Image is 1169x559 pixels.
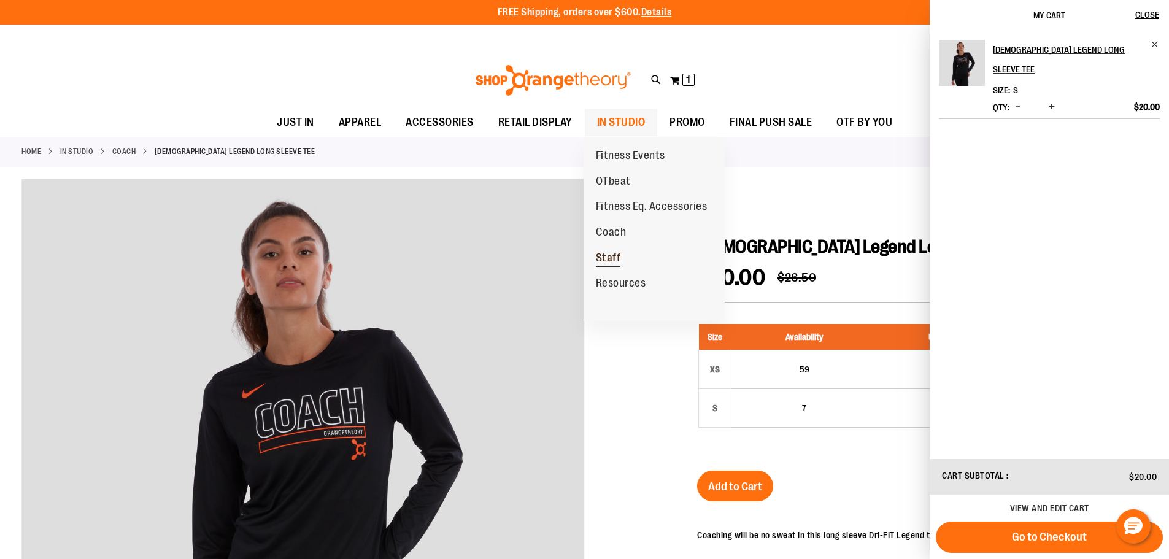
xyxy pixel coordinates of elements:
[686,74,690,86] span: 1
[730,109,812,136] span: FINAL PUSH SALE
[706,360,724,379] div: XS
[406,109,474,136] span: ACCESSORIES
[777,271,816,285] span: $26.50
[939,40,985,86] img: Ladies Legend Long Sleeve Tee
[584,245,633,271] a: Staff
[1135,10,1159,20] span: Close
[883,357,1008,369] div: $20.00
[699,324,731,350] th: Size
[60,146,94,157] a: IN STUDIO
[1129,472,1157,482] span: $20.00
[1116,509,1151,544] button: Hello, have a question? Let’s chat.
[596,277,646,292] span: Resources
[836,109,892,136] span: OTF BY YOU
[824,109,905,137] a: OTF BY YOU
[939,40,985,94] a: Ladies Legend Long Sleeve Tee
[883,396,1008,408] div: $20.00
[883,369,1008,382] div: $26.50
[706,399,724,417] div: S
[717,109,825,137] a: FINAL PUSH SALE
[802,403,806,413] span: 7
[155,146,315,157] strong: [DEMOGRAPHIC_DATA] Legend Long Sleeve Tee
[584,194,720,220] a: Fitness Eq. Accessories
[1013,101,1024,114] button: Decrease product quantity
[596,200,708,215] span: Fitness Eq. Accessories
[596,252,621,267] span: Staff
[877,324,1014,350] th: Unit Price
[657,109,717,137] a: PROMO
[326,109,394,137] a: APPAREL
[669,109,705,136] span: PROMO
[584,169,643,195] a: OTbeat
[21,146,41,157] a: Home
[596,226,627,241] span: Coach
[641,7,672,18] a: Details
[993,102,1009,112] label: Qty
[1151,40,1160,49] a: Remove item
[393,109,486,137] a: ACCESSORIES
[584,143,677,169] a: Fitness Events
[993,40,1143,79] h2: [DEMOGRAPHIC_DATA] Legend Long Sleeve Tee
[1134,101,1160,112] span: $20.00
[112,146,136,157] a: Coach
[993,40,1160,79] a: [DEMOGRAPHIC_DATA] Legend Long Sleeve Tee
[474,65,633,96] img: Shop Orangetheory
[800,364,809,374] span: 59
[584,137,725,321] ul: IN STUDIO
[697,471,773,501] button: Add to Cart
[1010,503,1089,513] a: View and edit cart
[597,109,646,136] span: IN STUDIO
[1012,530,1087,544] span: Go to Checkout
[697,265,765,290] span: $20.00
[498,6,672,20] p: FREE Shipping, orders over $600.
[596,149,665,164] span: Fitness Events
[585,109,658,136] a: IN STUDIO
[1046,101,1058,114] button: Increase product quantity
[993,85,1010,95] dt: Size
[883,408,1008,420] div: $26.50
[939,40,1160,119] li: Product
[498,109,573,136] span: RETAIL DISPLAY
[1033,10,1065,20] span: My Cart
[731,324,878,350] th: Availability
[936,522,1163,553] button: Go to Checkout
[486,109,585,137] a: RETAIL DISPLAY
[584,220,639,245] a: Coach
[277,109,314,136] span: JUST IN
[697,236,1033,257] span: [DEMOGRAPHIC_DATA] Legend Long Sleeve Tee
[264,109,326,137] a: JUST IN
[339,109,382,136] span: APPAREL
[1013,85,1018,95] span: S
[942,471,1005,480] span: Cart Subtotal
[708,480,762,493] span: Add to Cart
[584,271,658,296] a: Resources
[697,529,1138,541] div: Coaching will be no sweat in this long sleeve Dri-FIT Legend tee keeping you cool and comfortable...
[596,175,631,190] span: OTbeat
